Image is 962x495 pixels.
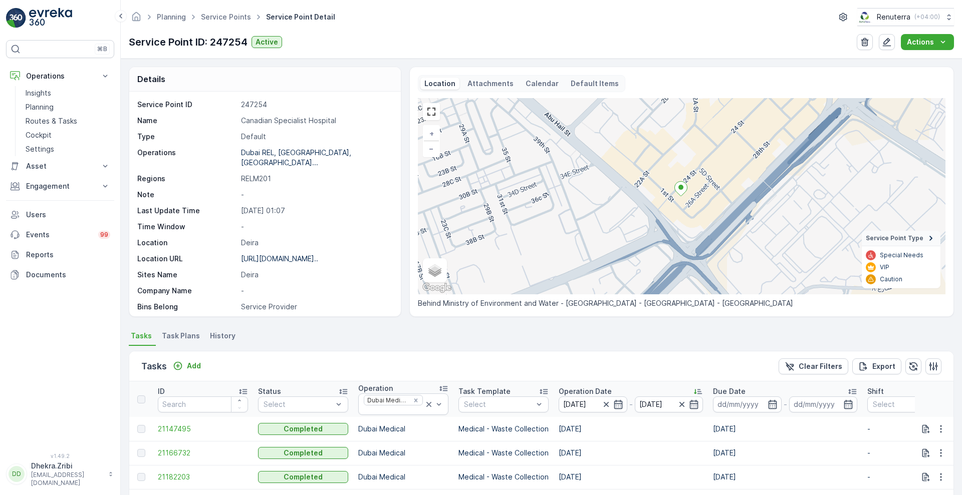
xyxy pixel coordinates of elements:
[284,472,323,482] p: Completed
[26,210,110,220] p: Users
[158,472,248,482] a: 21182203
[6,66,114,86] button: Operations
[258,471,348,483] button: Completed
[137,238,237,248] p: Location
[137,174,237,184] p: Regions
[137,100,237,110] p: Service Point ID
[353,441,453,465] td: Dubai Medical
[210,331,235,341] span: History
[137,302,237,312] p: Bins Belong
[877,12,910,22] p: Renuterra
[129,35,248,50] p: Service Point ID: 247254
[169,360,205,372] button: Add
[410,396,421,404] div: Remove Dubai Medical
[26,144,54,154] p: Settings
[353,465,453,489] td: Dubai Medical
[708,465,862,489] td: [DATE]
[137,254,237,264] p: Location URL
[22,128,114,142] a: Cockpit
[784,398,787,410] p: -
[424,104,439,119] a: View Fullscreen
[187,361,201,371] p: Add
[708,441,862,465] td: [DATE]
[264,399,333,409] p: Select
[857,12,873,23] img: Screenshot_2024-07-26_at_13.33.01.png
[141,359,167,373] p: Tasks
[241,270,390,280] p: Deira
[880,263,889,271] p: VIP
[708,417,862,441] td: [DATE]
[241,190,390,200] p: -
[424,141,439,156] a: Zoom Out
[799,361,842,371] p: Clear Filters
[420,281,453,294] img: Google
[258,447,348,459] button: Completed
[914,13,940,21] p: ( +04:00 )
[137,116,237,126] p: Name
[26,230,92,240] p: Events
[241,286,390,296] p: -
[284,448,323,458] p: Completed
[867,386,884,396] p: Shift
[429,144,434,153] span: −
[6,8,26,28] img: logo
[137,425,145,433] div: Toggle Row Selected
[873,399,942,409] p: Select
[464,399,533,409] p: Select
[137,206,237,216] p: Last Update Time
[26,250,110,260] p: Reports
[526,79,559,89] p: Calendar
[29,8,72,28] img: logo_light-DOdMpM7g.png
[862,231,940,246] summary: Service Point Type
[241,132,390,142] p: Default
[137,190,237,200] p: Note
[6,156,114,176] button: Asset
[6,176,114,196] button: Engagement
[131,331,152,341] span: Tasks
[258,423,348,435] button: Completed
[713,386,746,396] p: Due Date
[554,441,708,465] td: [DATE]
[6,265,114,285] a: Documents
[6,453,114,459] span: v 1.49.2
[453,441,554,465] td: Medical - Waste Collection
[158,396,248,412] input: Search
[256,37,278,47] p: Active
[571,79,619,89] p: Default Items
[252,36,282,48] button: Active
[158,448,248,458] span: 21166732
[26,71,94,81] p: Operations
[901,34,954,50] button: Actions
[872,361,895,371] p: Export
[241,238,390,248] p: Deira
[284,424,323,434] p: Completed
[424,259,446,281] a: Layers
[26,116,77,126] p: Routes & Tasks
[137,286,237,296] p: Company Name
[467,79,514,89] p: Attachments
[241,148,351,167] p: Dubai REL, [GEOGRAPHIC_DATA], [GEOGRAPHIC_DATA]...
[258,386,281,396] p: Status
[880,251,923,259] p: Special Needs
[418,298,945,308] p: Behind Ministry of Environment and Water - [GEOGRAPHIC_DATA] - [GEOGRAPHIC_DATA] - [GEOGRAPHIC_DATA]
[31,471,103,487] p: [EMAIL_ADDRESS][DOMAIN_NAME]
[26,88,51,98] p: Insights
[866,234,923,242] span: Service Point Type
[264,12,337,22] span: Service Point Detail
[137,73,165,85] p: Details
[559,396,627,412] input: dd/mm/yyyy
[137,132,237,142] p: Type
[6,245,114,265] a: Reports
[22,142,114,156] a: Settings
[358,383,393,393] p: Operation
[353,417,453,441] td: Dubai Medical
[429,129,434,138] span: +
[22,86,114,100] a: Insights
[6,225,114,245] a: Events99
[907,37,934,47] p: Actions
[458,386,511,396] p: Task Template
[162,331,200,341] span: Task Plans
[26,102,54,112] p: Planning
[852,358,901,374] button: Export
[241,254,318,263] p: [URL][DOMAIN_NAME]..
